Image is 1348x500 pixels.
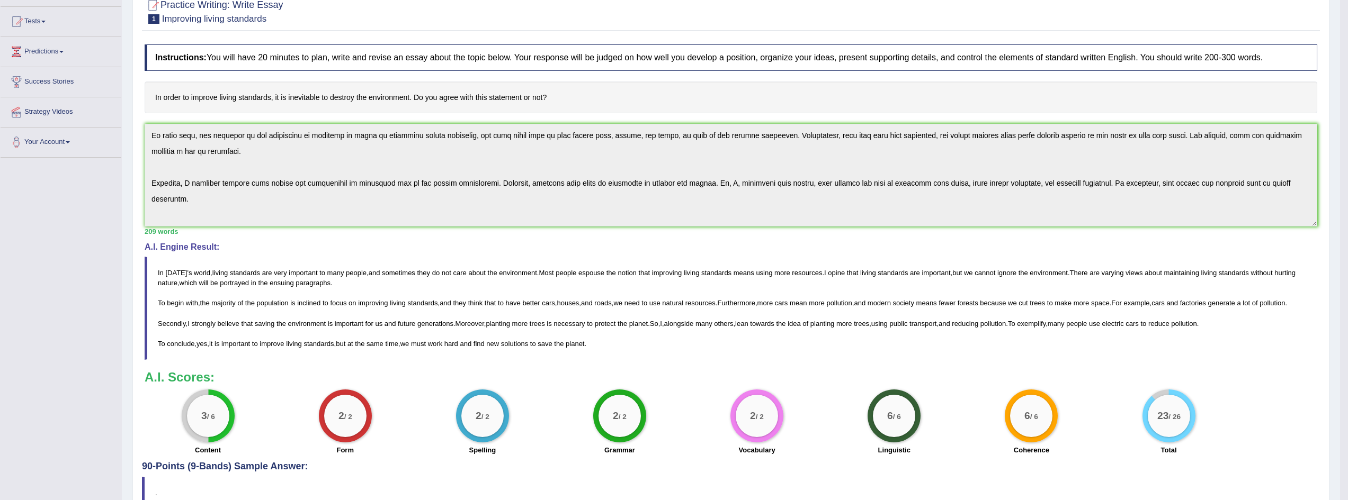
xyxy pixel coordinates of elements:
span: more [1074,299,1090,307]
span: factories [1180,299,1206,307]
span: standards [1219,269,1249,277]
span: focus [330,299,346,307]
span: hurting [1274,269,1296,277]
span: cars [775,299,788,307]
span: that [485,299,496,307]
span: people [346,269,367,277]
span: believe [218,320,239,328]
big: 6 [1024,410,1030,422]
span: begin [167,299,184,307]
span: to [587,320,593,328]
span: but [952,269,962,277]
span: living [286,340,302,348]
span: [DATE] [165,269,187,277]
big: 2 [476,410,481,422]
span: they [453,299,466,307]
span: us [375,320,382,328]
span: is [328,320,333,328]
span: to [1141,320,1147,328]
span: modern [868,299,891,307]
span: paragraphs [296,279,331,287]
h4: In order to improve living standards, it is inevitable to destroy the environment. Do you agree w... [145,81,1317,114]
span: about [468,269,486,277]
span: make [1055,299,1072,307]
a: Your Account [1,128,121,154]
small: / 2 [481,413,489,421]
span: the [488,269,497,277]
span: improving [652,269,682,277]
span: planet [629,320,648,328]
span: living [212,269,228,277]
span: many [327,269,344,277]
span: we [400,340,409,348]
small: / 2 [344,413,352,421]
span: There [1070,269,1088,277]
label: Grammar [604,445,635,455]
label: Form [336,445,354,455]
span: means [916,299,937,307]
span: lot [1243,299,1250,307]
span: cut [1019,299,1028,307]
span: need [624,299,640,307]
span: of [1252,299,1258,307]
span: for [365,320,373,328]
span: many [695,320,712,328]
span: living [1201,269,1217,277]
span: are [910,269,920,277]
span: work [428,340,442,348]
span: that [638,269,650,277]
span: we [964,269,973,277]
span: nature [158,279,177,287]
span: is [215,340,219,348]
span: I [660,320,662,328]
span: using [756,269,772,277]
label: Content [195,445,221,455]
span: saving [255,320,275,328]
span: standards [407,299,438,307]
span: important [289,269,317,277]
span: find [474,340,485,348]
big: 2 [613,410,619,422]
span: maintaining [1164,269,1199,277]
span: planet [566,340,584,348]
span: environment [499,269,537,277]
span: trees [1030,299,1045,307]
span: to [498,299,504,307]
span: cars [1151,299,1165,307]
label: Vocabulary [739,445,775,455]
a: Predictions [1,37,121,63]
span: and [939,320,950,328]
span: space [1091,299,1110,307]
span: important [335,320,363,328]
a: Strategy Videos [1,97,121,124]
span: roads [594,299,612,307]
span: portrayed [220,279,249,287]
span: For [1111,299,1122,307]
span: and [1166,299,1178,307]
span: others [714,320,733,328]
span: solutions [501,340,528,348]
span: improve [260,340,284,348]
h4: A.I. Engine Result: [145,242,1317,252]
span: without [1251,269,1273,277]
span: varying [1102,269,1124,277]
label: Spelling [469,445,496,455]
span: because [980,299,1006,307]
span: more [512,320,528,328]
span: To [158,340,165,348]
span: sometimes [382,269,415,277]
span: the [606,269,616,277]
b: Instructions: [155,53,207,62]
span: conclude [167,340,194,348]
span: exemplify [1017,320,1046,328]
span: it [209,340,213,348]
span: on [349,299,356,307]
span: is [290,299,295,307]
span: Furthermore [717,299,755,307]
span: To [158,299,165,307]
span: environment [288,320,326,328]
span: I [824,269,826,277]
span: and [854,299,865,307]
span: public [889,320,907,328]
span: to [323,299,328,307]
